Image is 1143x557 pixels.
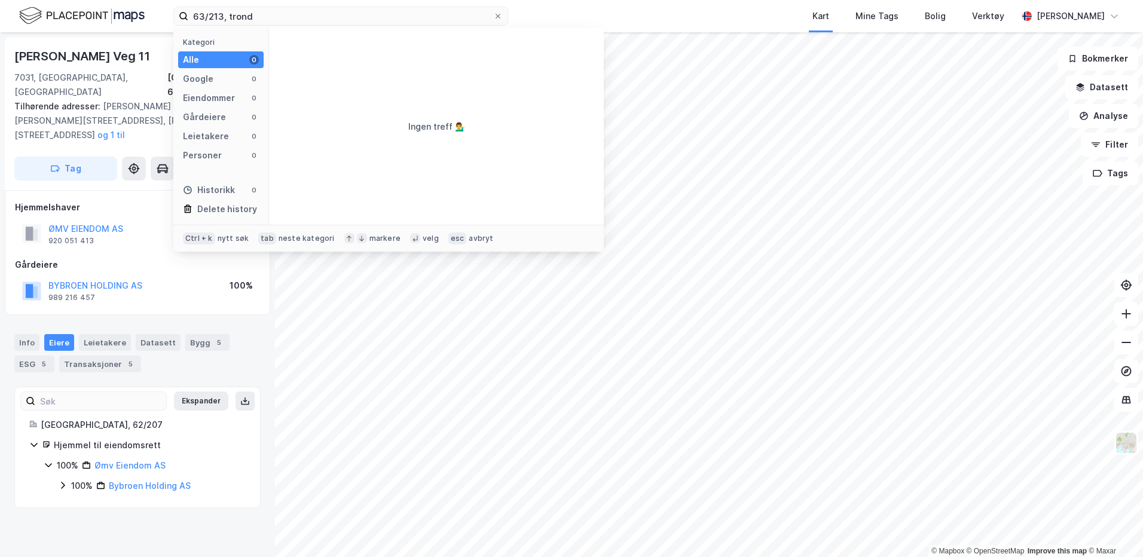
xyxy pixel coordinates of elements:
div: markere [369,234,401,243]
div: 0 [249,151,259,160]
div: [GEOGRAPHIC_DATA], 62/207 [167,71,261,99]
div: Historikk [183,183,235,197]
div: 0 [249,93,259,103]
div: nytt søk [218,234,249,243]
span: Tilhørende adresser: [14,101,103,111]
div: 5 [213,336,225,348]
div: Eiere [44,334,74,351]
div: 7031, [GEOGRAPHIC_DATA], [GEOGRAPHIC_DATA] [14,71,167,99]
button: Ekspander [174,391,228,411]
div: Gårdeiere [183,110,226,124]
div: Ingen treff 💁‍♂️ [408,120,465,134]
div: Datasett [136,334,181,351]
div: ESG [14,356,54,372]
button: Datasett [1065,75,1138,99]
div: 5 [38,358,50,370]
a: Bybroen Holding AS [109,481,191,491]
div: esc [448,232,467,244]
a: Mapbox [931,547,964,555]
div: 0 [249,112,259,122]
div: Hjemmelshaver [15,200,260,215]
div: Kontrollprogram for chat [1083,500,1143,557]
img: Z [1115,431,1138,454]
input: Søk på adresse, matrikkel, gårdeiere, leietakere eller personer [188,7,493,25]
button: Tags [1083,161,1138,185]
div: Verktøy [972,9,1004,23]
div: Personer [183,148,222,163]
div: Gårdeiere [15,258,260,272]
div: 989 216 457 [48,293,95,302]
div: Transaksjoner [59,356,141,372]
div: [PERSON_NAME] Veg 11 [14,47,152,66]
div: Alle [183,53,199,67]
div: Hjemmel til eiendomsrett [54,438,246,452]
div: Mine Tags [855,9,898,23]
input: Søk [35,392,166,410]
a: OpenStreetMap [967,547,1025,555]
div: Google [183,72,213,86]
img: logo.f888ab2527a4732fd821a326f86c7f29.svg [19,5,145,26]
div: avbryt [469,234,493,243]
a: Ømv Eiendom AS [94,460,166,470]
div: [PERSON_NAME] [1037,9,1105,23]
div: Kategori [183,38,264,47]
button: Analyse [1069,104,1138,128]
div: Leietakere [183,129,229,143]
iframe: Chat Widget [1083,500,1143,557]
div: [PERSON_NAME] Veg 13, [PERSON_NAME][STREET_ADDRESS], [PERSON_NAME][STREET_ADDRESS] [14,99,251,142]
div: 920 051 413 [48,236,94,246]
button: Filter [1081,133,1138,157]
div: Bygg [185,334,230,351]
div: 0 [249,74,259,84]
div: Eiendommer [183,91,235,105]
div: Ctrl + k [183,232,215,244]
div: 100% [57,458,78,473]
button: Tag [14,157,117,180]
div: Kart [812,9,829,23]
button: Bokmerker [1058,47,1138,71]
div: Bolig [925,9,946,23]
div: 100% [71,479,93,493]
div: Leietakere [79,334,131,351]
div: [GEOGRAPHIC_DATA], 62/207 [41,418,246,432]
div: 0 [249,185,259,195]
div: Info [14,334,39,351]
a: Improve this map [1028,547,1087,555]
div: 100% [230,278,253,293]
div: 0 [249,55,259,65]
div: 5 [124,358,136,370]
div: 0 [249,131,259,141]
div: tab [258,232,276,244]
div: neste kategori [279,234,335,243]
div: Delete history [197,202,257,216]
div: velg [423,234,439,243]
